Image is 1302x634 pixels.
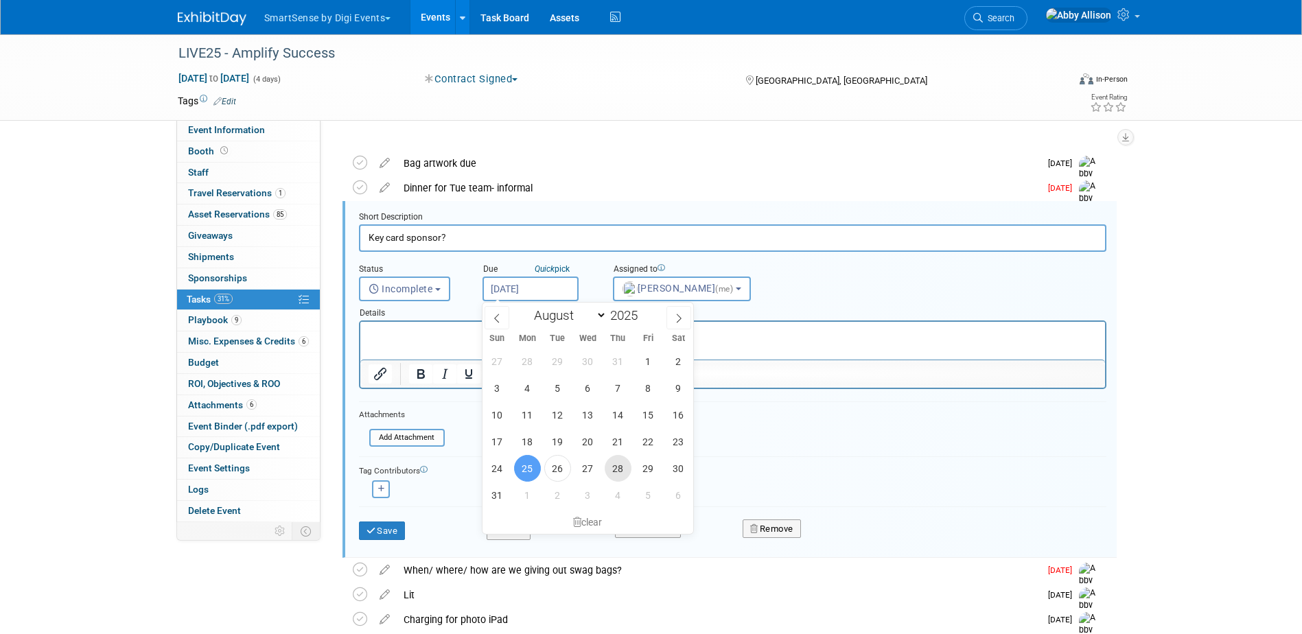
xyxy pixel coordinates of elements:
span: July 27, 2025 [484,348,511,375]
span: August 12, 2025 [544,401,571,428]
a: Shipments [177,247,320,268]
span: 6 [299,336,309,347]
span: Event Settings [188,462,250,473]
span: July 31, 2025 [605,348,631,375]
span: Event Information [188,124,265,135]
span: Misc. Expenses & Credits [188,336,309,347]
div: In-Person [1095,74,1128,84]
a: Event Binder (.pdf export) [177,416,320,437]
span: August 8, 2025 [635,375,662,401]
a: Tasks31% [177,290,320,310]
span: August 13, 2025 [574,401,601,428]
span: Thu [603,334,633,343]
img: Abby Allison [1079,156,1100,204]
button: Save [359,521,406,541]
a: Travel Reservations1 [177,183,320,204]
span: August 2, 2025 [665,348,692,375]
span: Booth [188,145,231,156]
img: Abby Allison [1079,180,1100,229]
span: August 16, 2025 [665,401,692,428]
a: Event Settings [177,458,320,479]
span: August 17, 2025 [484,428,511,455]
span: to [207,73,220,84]
div: When/ where/ how are we giving out swag bags? [397,559,1040,582]
span: [GEOGRAPHIC_DATA], [GEOGRAPHIC_DATA] [756,75,927,86]
span: September 1, 2025 [514,482,541,508]
span: Delete Event [188,505,241,516]
input: Year [607,307,648,323]
span: August 3, 2025 [484,375,511,401]
div: LIVE25 - Amplify Success [174,41,1047,66]
span: July 29, 2025 [544,348,571,375]
span: August 15, 2025 [635,401,662,428]
a: Logs [177,480,320,500]
span: [DATE] [1048,590,1079,600]
div: clear [483,510,694,534]
span: August 24, 2025 [484,455,511,482]
a: Staff [177,163,320,183]
span: Tue [542,334,572,343]
select: Month [528,307,607,324]
span: August 21, 2025 [605,428,631,455]
span: Incomplete [369,283,433,294]
span: Fri [633,334,663,343]
td: Toggle Event Tabs [292,522,320,540]
a: Search [964,6,1027,30]
span: Copy/Duplicate Event [188,441,280,452]
iframe: Rich Text Area [360,322,1105,360]
div: Event Rating [1090,94,1127,101]
div: Dinner for Tue team- informal [397,176,1040,200]
span: Event Binder (.pdf export) [188,421,298,432]
span: [DATE] [DATE] [178,72,250,84]
span: 31% [214,294,233,304]
span: July 28, 2025 [514,348,541,375]
img: ExhibitDay [178,12,246,25]
span: August 4, 2025 [514,375,541,401]
span: August 5, 2025 [544,375,571,401]
a: Quickpick [532,263,572,274]
a: edit [373,589,397,601]
span: (me) [715,284,733,294]
button: Incomplete [359,277,450,301]
span: August 10, 2025 [484,401,511,428]
div: Status [359,263,462,277]
span: Mon [512,334,542,343]
a: edit [373,182,397,194]
a: Copy/Duplicate Event [177,437,320,458]
button: Contract Signed [420,72,523,86]
span: August 29, 2025 [635,455,662,482]
span: September 3, 2025 [574,482,601,508]
a: ROI, Objectives & ROO [177,374,320,395]
span: Attachments [188,399,257,410]
span: August 22, 2025 [635,428,662,455]
div: Tag Contributors [359,462,1106,477]
span: August 26, 2025 [544,455,571,482]
span: Sponsorships [188,272,247,283]
span: [DATE] [1048,565,1079,575]
button: Italic [433,364,456,384]
span: [DATE] [1048,615,1079,624]
i: Quick [535,264,555,274]
img: Abby Allison [1079,563,1100,611]
span: Shipments [188,251,234,262]
span: September 5, 2025 [635,482,662,508]
a: edit [373,157,397,169]
span: Giveaways [188,230,233,241]
button: Remove [743,519,801,539]
a: Event Information [177,120,320,141]
a: Edit [213,97,236,106]
span: [PERSON_NAME] [623,283,736,294]
div: Attachments [359,409,445,421]
a: Misc. Expenses & Credits6 [177,331,320,352]
span: August 9, 2025 [665,375,692,401]
span: August 14, 2025 [605,401,631,428]
a: Sponsorships [177,268,320,289]
span: Staff [188,167,209,178]
a: Delete Event [177,501,320,521]
input: Name of task or a short description [359,224,1106,251]
span: August 20, 2025 [574,428,601,455]
div: Details [359,301,1106,320]
button: [PERSON_NAME](me) [613,277,751,301]
span: August 18, 2025 [514,428,541,455]
div: Assigned to [613,263,784,277]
